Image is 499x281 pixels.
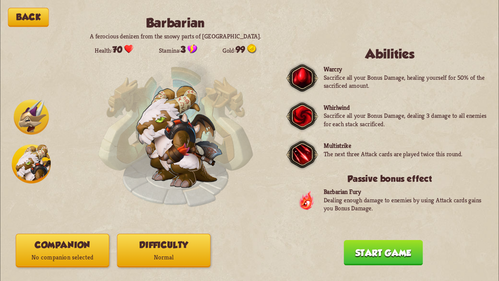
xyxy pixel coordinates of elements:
[324,142,462,150] p: Multistrike
[159,44,197,55] div: Stamina:
[82,16,269,30] h2: Barbarian
[324,188,487,196] p: Barbarian Fury
[98,55,254,211] img: Enchantment_Altar.png
[286,62,318,95] img: Dark_Frame.png
[136,86,222,188] img: Barbarian_Dragon.png
[236,45,245,55] span: 99
[292,174,487,184] h3: Passive bonus effect
[324,104,487,112] p: Whirlwind
[324,74,487,90] p: Sacrifice all your Bonus Damage, healing yourself for 50% of the sacrificed amount.
[187,44,197,54] img: Stamina_Icon.png
[113,45,122,55] span: 70
[324,112,487,128] p: Sacrifice all your Bonus Damage, dealing 3 damage to all enemies for each stack sacrificed.
[286,138,318,171] img: Dark_Frame.png
[298,190,314,211] img: DragonFury.png
[8,8,49,27] button: Back
[180,45,186,55] span: 3
[12,145,51,184] img: Barbarian_Dragon_Icon.png
[247,44,256,54] img: Gold.png
[95,44,134,55] div: Health:
[324,65,487,73] p: Warcry
[117,251,210,264] p: Normal
[344,240,423,265] button: Start game
[292,47,487,61] h2: Abilities
[82,32,269,40] p: A ferocious denizen from the snowy parts of [GEOGRAPHIC_DATA].
[16,251,109,264] p: No companion selected
[14,100,49,135] img: Chevalier_Dragon_Icon.png
[324,196,487,212] p: Dealing enough damage to enemies by using Attack cards gains you Bonus Damage.
[16,234,109,267] button: CompanionNo companion selected
[324,150,462,158] p: The next three Attack cards are played twice this round.
[124,44,134,54] img: Heart.png
[286,100,318,133] img: Dark_Frame.png
[137,86,222,187] img: Barbarian_Dragon.png
[117,234,210,267] button: DifficultyNormal
[222,44,256,55] div: Gold:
